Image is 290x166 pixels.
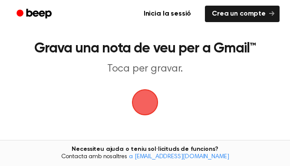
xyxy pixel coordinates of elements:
[10,6,59,23] a: Bip
[107,64,183,74] font: Toca per gravar.
[129,154,229,160] a: a [EMAIL_ADDRESS][DOMAIN_NAME]
[61,154,127,160] font: Contacta amb nosaltres
[34,42,256,55] font: Grava una nota de veu per a Gmail™
[135,4,200,24] a: Inicia la sessió
[205,6,280,22] a: Crea un compte
[212,10,266,17] font: Crea un compte
[144,10,191,17] font: Inicia la sessió
[72,146,218,152] font: Necessiteu ajuda o teniu sol·licituds de funcions?
[132,89,158,115] img: Logotip de bip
